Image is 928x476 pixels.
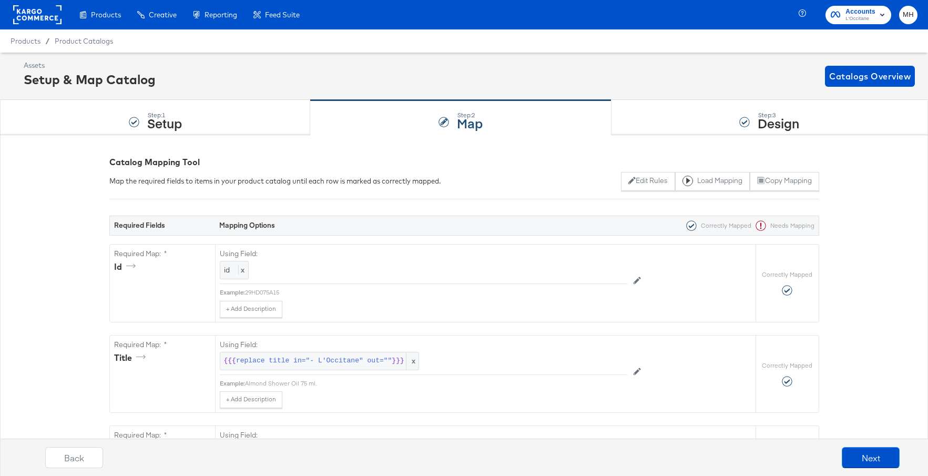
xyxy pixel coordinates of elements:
[40,37,55,45] span: /
[224,265,230,275] span: id
[114,249,211,259] label: Required Map: *
[11,37,40,45] span: Products
[903,9,913,21] span: MH
[91,11,121,19] span: Products
[245,288,627,297] div: 29HD075A15
[55,37,113,45] a: Product Catalogs
[825,66,915,87] button: Catalogs Overview
[220,249,627,259] label: Using Field:
[220,288,245,297] div: Example:
[236,356,392,366] span: replace title in="- L'Occitane" out=""
[825,6,891,24] button: AccountsL'Occitane
[457,112,483,119] div: Step: 2
[149,11,177,19] span: Creative
[762,270,812,279] label: Correctly Mapped
[758,114,799,131] strong: Design
[899,6,917,24] button: MH
[219,220,275,230] strong: Mapping Options
[750,172,819,191] button: Copy Mapping
[114,340,211,350] label: Required Map: *
[224,356,236,366] span: {{{
[147,114,182,131] strong: Setup
[265,11,300,19] span: Feed Suite
[406,352,419,370] span: x
[245,379,627,388] div: Almond Shower Oil 75 ml.
[762,361,812,370] label: Correctly Mapped
[114,352,149,364] div: title
[220,340,627,350] label: Using Field:
[114,261,139,273] div: id
[205,11,237,19] span: Reporting
[109,156,819,168] div: Catalog Mapping Tool
[147,112,182,119] div: Step: 1
[845,6,875,17] span: Accounts
[238,265,244,275] span: x
[114,220,165,230] strong: Required Fields
[675,172,750,191] button: Load Mapping
[45,447,103,468] button: Back
[758,112,799,119] div: Step: 3
[842,447,900,468] button: Next
[109,176,441,186] div: Map the required fields to items in your product catalog until each row is marked as correctly ma...
[220,391,282,408] button: + Add Description
[220,379,245,388] div: Example:
[220,301,282,318] button: + Add Description
[24,60,156,70] div: Assets
[751,220,814,231] div: Needs Mapping
[829,69,911,84] span: Catalogs Overview
[682,220,751,231] div: Correctly Mapped
[392,356,404,366] span: }}}
[621,172,675,191] button: Edit Rules
[457,114,483,131] strong: Map
[24,70,156,88] div: Setup & Map Catalog
[845,15,875,23] span: L'Occitane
